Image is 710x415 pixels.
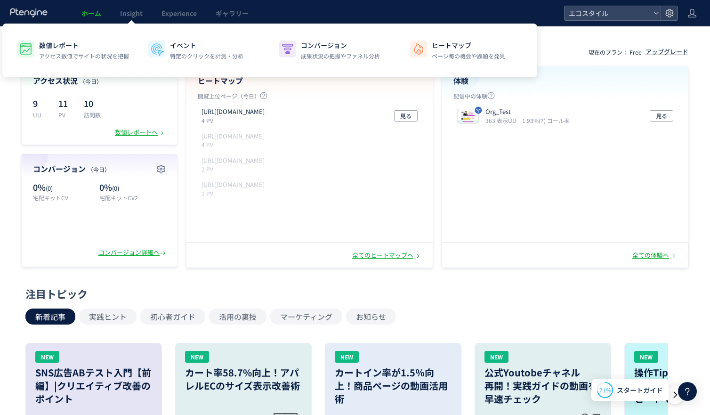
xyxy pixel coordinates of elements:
p: イベント [170,41,243,50]
div: NEW [185,351,209,363]
p: https://style-eco.com/takuhai-kaitori/lp02 [202,180,265,189]
h4: アクセス状況 [33,75,166,86]
p: 成果状況の把握やファネル分析 [301,52,380,60]
i: 1.93%(7) ゴール率 [522,116,570,124]
p: PV [58,111,73,119]
div: NEW [634,351,658,363]
span: 見る [656,110,667,122]
p: ページ毎の機会や課題を発見 [432,52,505,60]
p: UU [33,111,47,119]
p: 0% [99,181,166,194]
span: (0) [46,184,53,193]
span: エコスタイル [566,6,650,20]
p: コンバージョン [301,41,380,50]
span: ホーム [81,8,101,18]
p: 4 PV [202,116,268,124]
h4: 体験 [453,75,677,86]
h3: 公式Youtobeチャネル 再開！実践ガイドの動画を 早速チェック [484,366,601,406]
p: 2 PV [202,165,268,173]
h3: カートイン率が1.5％向上！商品ページの動画活用術 [335,366,452,406]
div: 注目トピック [25,286,680,301]
p: 配信中の体験 [453,92,677,104]
span: Insight [120,8,143,18]
span: Experience [161,8,197,18]
div: NEW [35,351,59,363]
span: （今日） [88,165,110,173]
div: NEW [335,351,359,363]
p: 訪問数 [84,111,101,119]
p: 宅配キットCV [33,194,95,202]
p: 9 [33,96,47,111]
h4: ヒートマップ [198,75,421,86]
button: 実践ヒント [79,309,137,325]
button: 新着記事 [25,309,75,325]
p: ヒートマップ [432,41,505,50]
p: 数値レポート [39,41,129,50]
h3: SNS広告ABテスト入門【前編】|クリエイティブ改善のポイント [35,366,152,406]
button: 見る [394,110,418,122]
div: アップグレード [645,48,688,57]
button: 見る [650,110,673,122]
button: 初心者ガイド [140,309,205,325]
button: マーケティング [270,309,342,325]
p: 11 [58,96,73,111]
span: 見る [400,110,411,122]
h4: コンバージョン [33,163,166,174]
p: 現在のプラン： Free [589,48,642,56]
p: アクセス数値でサイトの状況を把握 [39,52,129,60]
p: Org_Test [485,107,566,116]
div: NEW [484,351,508,363]
p: 閲覧上位ページ（今日） [198,92,421,104]
div: 数値レポートへ [115,128,166,137]
div: 全ての体験へ [632,251,677,260]
button: 活用の裏技 [209,309,266,325]
p: https://style-eco.com/takuhai-kaitori/moushikomi/wide_step1.php [202,156,265,165]
div: 全てのヒートマップへ [352,251,421,260]
span: (0) [112,184,119,193]
p: 1 PV [202,189,268,197]
span: （今日） [80,77,102,85]
div: コンバージョン詳細へ [98,248,168,257]
p: https://style-eco.com/takuhai-kaitori/lp01 [202,107,265,116]
p: 10 [84,96,101,111]
span: ギャラリー [216,8,249,18]
h3: カート率58.7%向上！アパレルECのサイズ表示改善術 [185,366,302,392]
p: 0% [33,181,95,194]
p: 特定のクリックを計測・分析 [170,52,243,60]
p: 4 PV [202,140,268,148]
p: https://style-eco.com/takuhai-kaitori/moushikomi/narrow_step1.php [202,132,265,141]
i: 363 表示UU [485,116,520,124]
button: お知らせ [346,309,396,325]
span: 71% [599,386,611,394]
p: 宅配キットCV2 [99,194,166,202]
img: 09124264754c9580cbc6f7e4e81e712a1751423959640.jpeg [458,110,478,123]
span: スタートガイド [617,385,663,395]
